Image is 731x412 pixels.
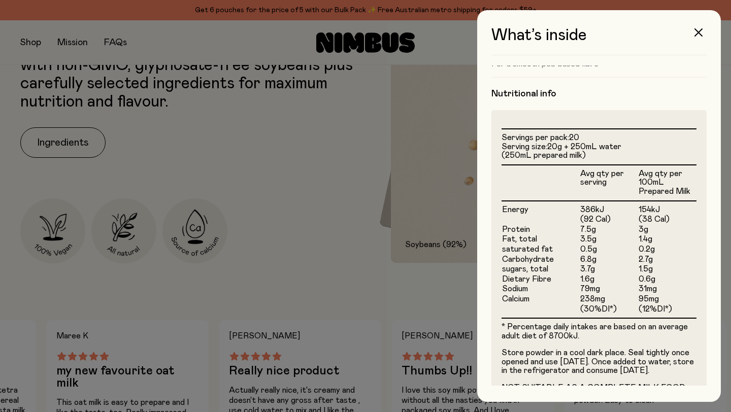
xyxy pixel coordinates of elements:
span: Calcium [502,295,529,303]
td: 79mg [580,284,638,294]
td: (12%DI*) [638,304,696,318]
span: Energy [502,205,528,214]
span: 20g + 250mL water (250mL prepared milk) [502,143,621,160]
p: NOT SUITABLE AS A COMPLETE MILK FOOD FOR CHILDREN UNDER 2 YEARS OF AGE. [502,384,696,401]
span: Protein [502,225,530,233]
span: Dietary Fibre [502,275,551,283]
td: 0.6g [638,274,696,285]
th: Avg qty per 100mL Prepared Milk [638,165,696,201]
span: saturated fat [502,245,553,253]
td: 31mg [638,284,696,294]
td: (92 Cal) [580,215,638,225]
td: 1.5g [638,264,696,274]
td: 3.7g [580,264,638,274]
li: Servings per pack: [502,133,696,143]
li: Serving size: [502,143,696,160]
td: 386kJ [580,201,638,215]
td: 238mg [580,294,638,304]
td: 6.8g [580,255,638,265]
td: 2.7g [638,255,696,265]
span: Fat, total [502,235,537,243]
td: 1.4g [638,234,696,245]
th: Avg qty per serving [580,165,638,201]
p: * Percentage daily intakes are based on an average adult diet of 8700kJ. [502,323,696,340]
h4: Nutritional info [491,88,707,100]
td: 7.5g [580,225,638,235]
td: 154kJ [638,201,696,215]
td: 3.5g [580,234,638,245]
span: Sodium [502,285,528,293]
h3: What’s inside [491,26,707,55]
span: Carbohydrate [502,255,554,263]
td: 0.5g [580,245,638,255]
p: Store powder in a cool dark place. Seal tightly once opened and use [DATE]. Once added to water, ... [502,349,696,375]
td: 1.6g [580,274,638,285]
span: 20 [569,133,579,142]
td: (30%DI*) [580,304,638,318]
span: sugars, total [502,265,548,273]
td: 95mg [638,294,696,304]
td: 0.2g [638,245,696,255]
td: (38 Cal) [638,215,696,225]
td: 3g [638,225,696,235]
